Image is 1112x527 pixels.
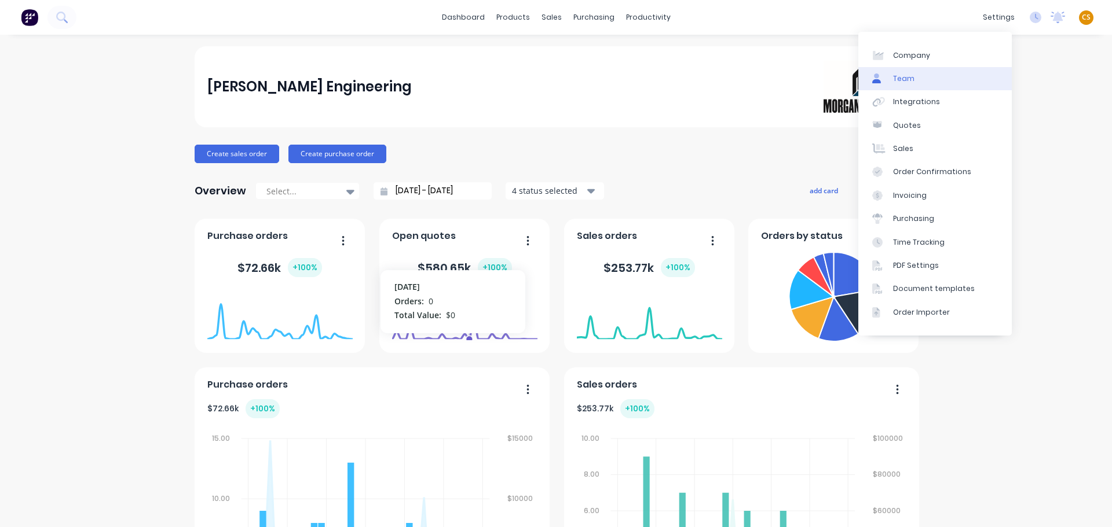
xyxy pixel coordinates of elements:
[893,120,921,131] div: Quotes
[761,229,843,243] span: Orders by status
[858,90,1012,113] a: Integrations
[893,190,927,201] div: Invoicing
[508,433,533,443] tspan: $15000
[288,258,322,277] div: + 100 %
[873,506,901,515] tspan: $60000
[893,307,950,318] div: Order Importer
[577,229,637,243] span: Sales orders
[491,9,536,26] div: products
[661,258,695,277] div: + 100 %
[893,167,971,177] div: Order Confirmations
[802,183,846,198] button: add card
[858,184,1012,207] a: Invoicing
[858,254,1012,277] a: PDF Settings
[893,260,939,271] div: PDF Settings
[620,399,654,418] div: + 100 %
[583,469,599,479] tspan: 8.00
[824,61,905,113] img: Morgan Engineering
[392,229,456,243] span: Open quotes
[568,9,620,26] div: purchasing
[237,258,322,277] div: $ 72.66k
[893,50,930,61] div: Company
[620,9,676,26] div: productivity
[207,75,412,98] div: [PERSON_NAME] Engineering
[893,283,975,294] div: Document templates
[893,73,915,84] div: Team
[603,258,695,277] div: $ 253.77k
[207,378,288,392] span: Purchase orders
[873,433,903,443] tspan: $100000
[512,185,585,197] div: 4 status selected
[211,493,229,503] tspan: 10.00
[536,9,568,26] div: sales
[873,469,901,479] tspan: $80000
[581,433,599,443] tspan: 10.00
[853,183,917,198] button: edit dashboard
[893,143,913,154] div: Sales
[577,399,654,418] div: $ 253.77k
[977,9,1020,26] div: settings
[478,258,512,277] div: + 100 %
[858,160,1012,183] a: Order Confirmations
[858,137,1012,160] a: Sales
[893,213,934,224] div: Purchasing
[1082,12,1091,23] span: CS
[858,67,1012,90] a: Team
[858,230,1012,253] a: Time Tracking
[195,145,279,163] button: Create sales order
[506,182,604,200] button: 4 status selected
[893,97,940,107] div: Integrations
[21,9,38,26] img: Factory
[583,506,599,515] tspan: 6.00
[508,493,533,503] tspan: $10000
[288,145,386,163] button: Create purchase order
[893,237,945,248] div: Time Tracking
[207,399,280,418] div: $ 72.66k
[207,229,288,243] span: Purchase orders
[211,433,229,443] tspan: 15.00
[858,114,1012,137] a: Quotes
[246,399,280,418] div: + 100 %
[195,179,246,202] div: Overview
[858,301,1012,324] a: Order Importer
[858,43,1012,67] a: Company
[858,277,1012,300] a: Document templates
[858,207,1012,230] a: Purchasing
[418,258,512,277] div: $ 580.65k
[436,9,491,26] a: dashboard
